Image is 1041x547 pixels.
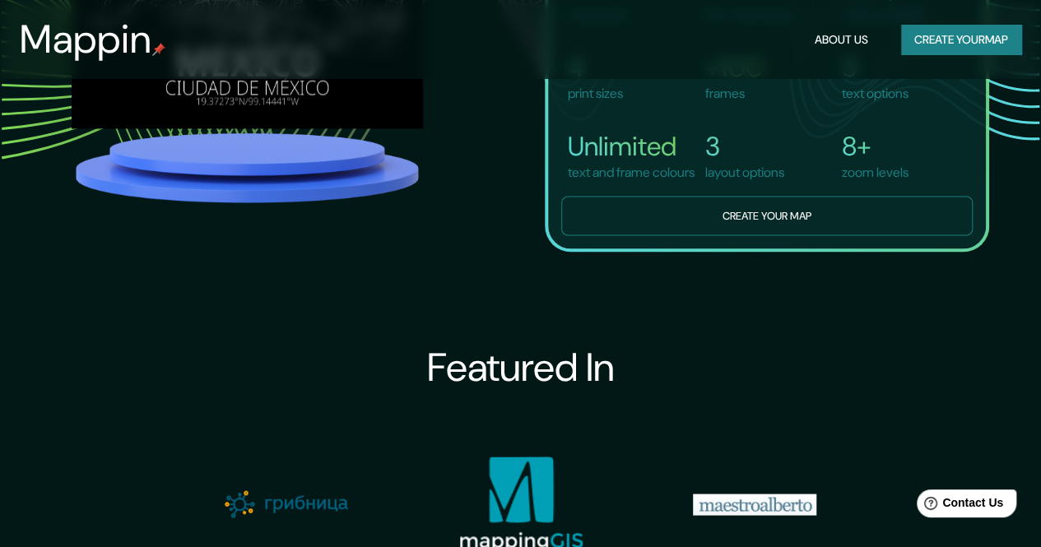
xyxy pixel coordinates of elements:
img: maestroalberto-logo [693,494,816,515]
p: layout options [704,163,783,183]
h3: Mappin [20,16,152,63]
h4: 8+ [842,130,909,163]
button: Create your map [561,196,973,236]
p: zoom levels [842,163,909,183]
p: text options [842,84,909,104]
img: platform.png [72,128,423,206]
p: print sizes [568,84,623,104]
button: Create yourmap [901,25,1021,55]
h4: 3 [704,130,783,163]
p: text and frame colours [568,163,695,183]
img: gribnica-logo [225,490,348,517]
button: About Us [808,25,875,55]
img: mappin-pin [152,43,165,56]
h3: Featured In [427,344,615,390]
iframe: Help widget launcher [895,483,1023,529]
h4: Unlimited [568,130,695,163]
p: frames [704,84,763,104]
